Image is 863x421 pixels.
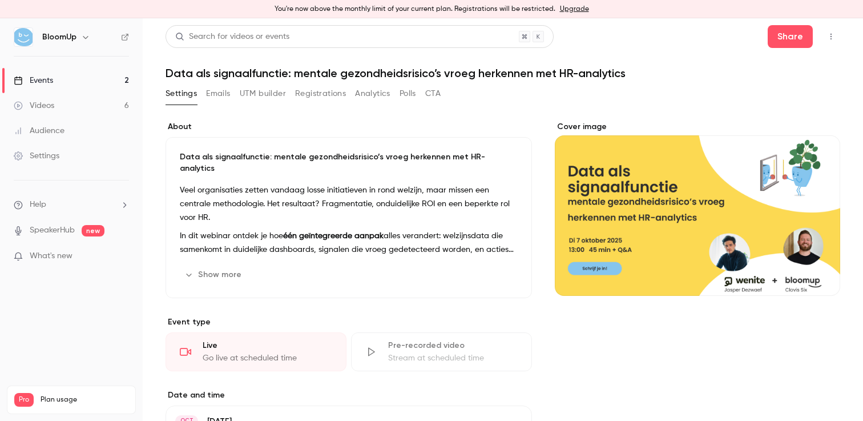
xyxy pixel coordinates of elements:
[283,232,384,240] strong: één geïntegreerde aanpak
[166,85,197,103] button: Settings
[14,100,54,111] div: Videos
[166,66,840,80] h1: Data als signaalfunctie: mentale gezondheidsrisico’s vroeg herkennen met HR-analytics
[166,121,532,133] label: About
[82,225,104,236] span: new
[425,85,441,103] button: CTA
[166,316,532,328] p: Event type
[555,121,840,296] section: Cover image
[14,125,64,137] div: Audience
[115,251,129,262] iframe: Noticeable Trigger
[166,332,346,371] div: LiveGo live at scheduled time
[41,395,128,404] span: Plan usage
[768,25,813,48] button: Share
[166,390,532,401] label: Date and time
[180,183,518,224] p: Veel organisaties zetten vandaag losse initiatieven in rond welzijn, maar missen een centrale met...
[351,332,532,371] div: Pre-recorded videoStream at scheduled time
[14,28,33,46] img: BloomUp
[295,85,346,103] button: Registrations
[180,266,248,284] button: Show more
[388,340,518,351] div: Pre-recorded video
[175,31,289,43] div: Search for videos or events
[203,340,332,351] div: Live
[30,199,46,211] span: Help
[203,352,332,364] div: Go live at scheduled time
[14,75,53,86] div: Events
[555,121,840,133] label: Cover image
[388,352,518,364] div: Stream at scheduled time
[180,151,518,174] p: Data als signaalfunctie: mentale gezondheidsrisico’s vroeg herkennen met HR-analytics
[240,85,286,103] button: UTM builder
[14,150,59,162] div: Settings
[14,393,34,407] span: Pro
[14,199,129,211] li: help-dropdown-opener
[206,85,230,103] button: Emails
[30,250,72,262] span: What's new
[400,85,416,103] button: Polls
[30,224,75,236] a: SpeakerHub
[355,85,390,103] button: Analytics
[42,31,76,43] h6: BloomUp
[180,229,518,256] p: In dit webinar ontdek je hoe alles verandert: welzijnsdata die samenkomt in duidelijke dashboards...
[560,5,589,14] a: Upgrade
